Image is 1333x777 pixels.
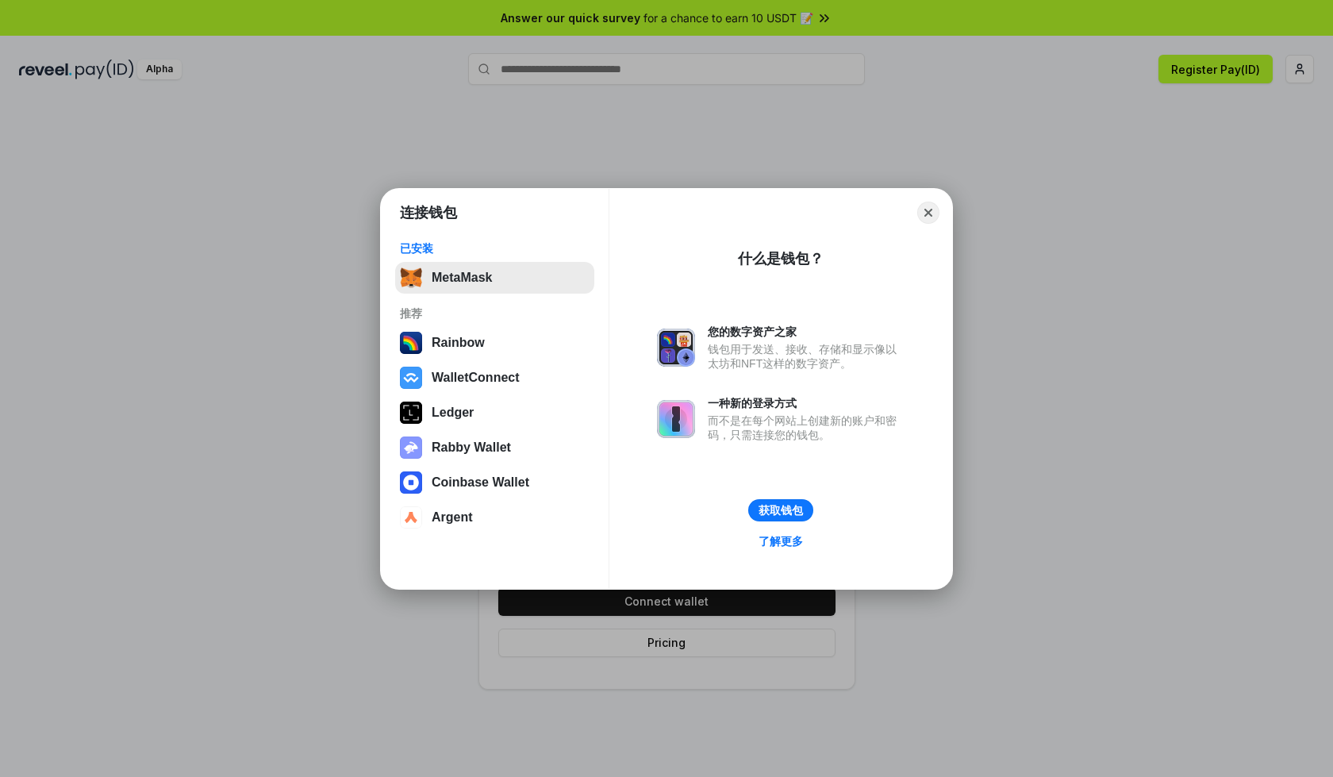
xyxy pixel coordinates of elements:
[432,406,474,420] div: Ledger
[432,475,529,490] div: Coinbase Wallet
[395,397,594,429] button: Ledger
[432,371,520,385] div: WalletConnect
[759,503,803,517] div: 获取钱包
[432,440,511,455] div: Rabby Wallet
[748,499,813,521] button: 获取钱包
[400,267,422,289] img: svg+xml,%3Csvg%20fill%3D%22none%22%20height%3D%2233%22%20viewBox%3D%220%200%2035%2033%22%20width%...
[400,402,422,424] img: svg+xml,%3Csvg%20xmlns%3D%22http%3A%2F%2Fwww.w3.org%2F2000%2Fsvg%22%20width%3D%2228%22%20height%3...
[395,327,594,359] button: Rainbow
[400,203,457,222] h1: 连接钱包
[400,471,422,494] img: svg+xml,%3Csvg%20width%3D%2228%22%20height%3D%2228%22%20viewBox%3D%220%200%2028%2028%22%20fill%3D...
[708,342,905,371] div: 钱包用于发送、接收、存储和显示像以太坊和NFT这样的数字资产。
[400,306,590,321] div: 推荐
[395,262,594,294] button: MetaMask
[749,531,812,552] a: 了解更多
[917,202,939,224] button: Close
[708,396,905,410] div: 一种新的登录方式
[657,400,695,438] img: svg+xml,%3Csvg%20xmlns%3D%22http%3A%2F%2Fwww.w3.org%2F2000%2Fsvg%22%20fill%3D%22none%22%20viewBox...
[395,502,594,533] button: Argent
[708,325,905,339] div: 您的数字资产之家
[400,437,422,459] img: svg+xml,%3Csvg%20xmlns%3D%22http%3A%2F%2Fwww.w3.org%2F2000%2Fsvg%22%20fill%3D%22none%22%20viewBox...
[395,432,594,464] button: Rabby Wallet
[400,367,422,389] img: svg+xml,%3Csvg%20width%3D%2228%22%20height%3D%2228%22%20viewBox%3D%220%200%2028%2028%22%20fill%3D...
[432,271,492,285] div: MetaMask
[432,510,473,525] div: Argent
[657,329,695,367] img: svg+xml,%3Csvg%20xmlns%3D%22http%3A%2F%2Fwww.w3.org%2F2000%2Fsvg%22%20fill%3D%22none%22%20viewBox...
[432,336,485,350] div: Rainbow
[738,249,824,268] div: 什么是钱包？
[400,241,590,256] div: 已安装
[400,332,422,354] img: svg+xml,%3Csvg%20width%3D%22120%22%20height%3D%22120%22%20viewBox%3D%220%200%20120%20120%22%20fil...
[400,506,422,529] img: svg+xml,%3Csvg%20width%3D%2228%22%20height%3D%2228%22%20viewBox%3D%220%200%2028%2028%22%20fill%3D...
[759,534,803,548] div: 了解更多
[708,414,905,442] div: 而不是在每个网站上创建新的账户和密码，只需连接您的钱包。
[395,467,594,498] button: Coinbase Wallet
[395,362,594,394] button: WalletConnect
